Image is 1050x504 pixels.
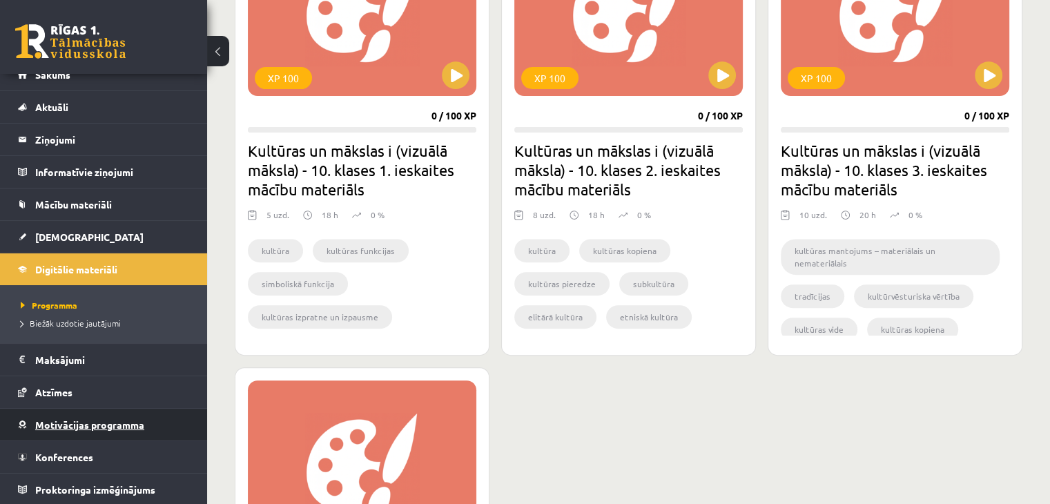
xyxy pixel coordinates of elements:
[18,344,190,376] a: Maksājumi
[35,451,93,463] span: Konferences
[579,239,670,262] li: kultūras kopiena
[18,124,190,155] a: Ziņojumi
[799,209,827,229] div: 10 uzd.
[313,239,409,262] li: kultūras funkcijas
[619,272,688,295] li: subkultūra
[514,272,610,295] li: kultūras pieredze
[514,239,570,262] li: kultūra
[266,209,289,229] div: 5 uzd.
[35,344,190,376] legend: Maksājumi
[867,318,958,341] li: kultūras kopiena
[18,409,190,440] a: Motivācijas programma
[521,67,579,89] div: XP 100
[781,284,844,308] li: tradīcijas
[637,209,651,221] p: 0 %
[788,67,845,89] div: XP 100
[35,483,155,496] span: Proktoringa izmēģinājums
[248,305,392,329] li: kultūras izpratne un izpausme
[18,156,190,188] a: Informatīvie ziņojumi
[18,221,190,253] a: [DEMOGRAPHIC_DATA]
[248,239,303,262] li: kultūra
[18,376,190,408] a: Atzīmes
[21,317,193,329] a: Biežāk uzdotie jautājumi
[21,318,121,329] span: Biežāk uzdotie jautājumi
[371,209,385,221] p: 0 %
[18,59,190,90] a: Sākums
[15,24,126,59] a: Rīgas 1. Tālmācības vidusskola
[606,305,692,329] li: etniskā kultūra
[35,101,68,113] span: Aktuāli
[35,231,144,243] span: [DEMOGRAPHIC_DATA]
[781,141,1009,199] h2: Kultūras un mākslas i (vizuālā māksla) - 10. klases 3. ieskaites mācību materiāls
[35,198,112,211] span: Mācību materiāli
[248,141,476,199] h2: Kultūras un mākslas i (vizuālā māksla) - 10. klases 1. ieskaites mācību materiāls
[18,188,190,220] a: Mācību materiāli
[35,68,70,81] span: Sākums
[514,305,596,329] li: elitārā kultūra
[248,272,348,295] li: simboliskā funkcija
[255,67,312,89] div: XP 100
[21,299,193,311] a: Programma
[859,209,876,221] p: 20 h
[35,418,144,431] span: Motivācijas programma
[781,239,1000,275] li: kultūras mantojums – materiālais un nemateriālais
[322,209,338,221] p: 18 h
[35,386,72,398] span: Atzīmes
[21,300,77,311] span: Programma
[781,318,857,341] li: kultūras vide
[588,209,605,221] p: 18 h
[18,441,190,473] a: Konferences
[18,91,190,123] a: Aktuāli
[514,141,743,199] h2: Kultūras un mākslas i (vizuālā māksla) - 10. klases 2. ieskaites mācību materiāls
[18,253,190,285] a: Digitālie materiāli
[35,124,190,155] legend: Ziņojumi
[35,263,117,275] span: Digitālie materiāli
[908,209,922,221] p: 0 %
[854,284,973,308] li: kultūrvēsturiska vērtība
[533,209,556,229] div: 8 uzd.
[35,156,190,188] legend: Informatīvie ziņojumi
